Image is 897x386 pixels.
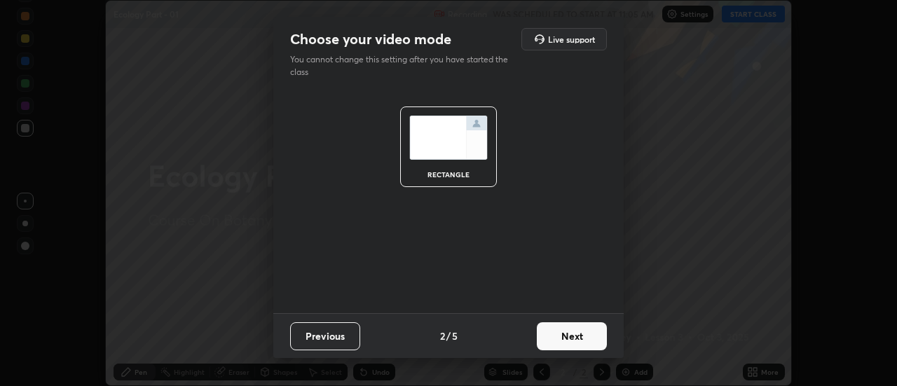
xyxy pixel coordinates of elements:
h4: 2 [440,329,445,343]
img: normalScreenIcon.ae25ed63.svg [409,116,488,160]
h2: Choose your video mode [290,30,451,48]
p: You cannot change this setting after you have started the class [290,53,517,78]
h4: 5 [452,329,458,343]
h5: Live support [548,35,595,43]
h4: / [446,329,451,343]
button: Next [537,322,607,350]
div: rectangle [420,171,477,178]
button: Previous [290,322,360,350]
